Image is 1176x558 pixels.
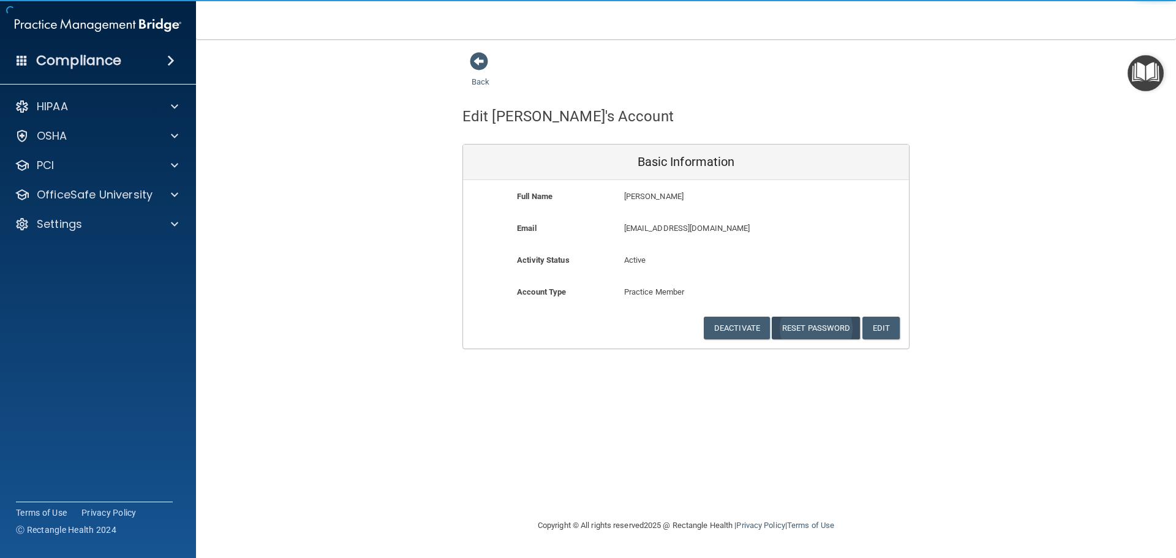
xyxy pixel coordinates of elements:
[964,471,1161,520] iframe: Drift Widget Chat Controller
[624,253,748,268] p: Active
[624,285,748,300] p: Practice Member
[37,158,54,173] p: PCI
[37,217,82,232] p: Settings
[37,99,68,114] p: HIPAA
[15,13,181,37] img: PMB logo
[37,129,67,143] p: OSHA
[16,507,67,519] a: Terms of Use
[787,521,834,530] a: Terms of Use
[517,192,552,201] b: Full Name
[15,129,178,143] a: OSHA
[15,99,178,114] a: HIPAA
[81,507,137,519] a: Privacy Policy
[15,217,178,232] a: Settings
[472,62,489,86] a: Back
[517,224,537,233] b: Email
[862,317,900,339] button: Edit
[16,524,116,536] span: Ⓒ Rectangle Health 2024
[772,317,860,339] button: Reset Password
[15,158,178,173] a: PCI
[1128,55,1164,91] button: Open Resource Center
[517,287,566,296] b: Account Type
[36,52,121,69] h4: Compliance
[736,521,785,530] a: Privacy Policy
[37,187,153,202] p: OfficeSafe University
[15,187,178,202] a: OfficeSafe University
[517,255,570,265] b: Activity Status
[704,317,770,339] button: Deactivate
[624,189,820,204] p: [PERSON_NAME]
[624,221,820,236] p: [EMAIL_ADDRESS][DOMAIN_NAME]
[462,108,674,124] h4: Edit [PERSON_NAME]'s Account
[463,145,909,180] div: Basic Information
[462,506,910,545] div: Copyright © All rights reserved 2025 @ Rectangle Health | |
